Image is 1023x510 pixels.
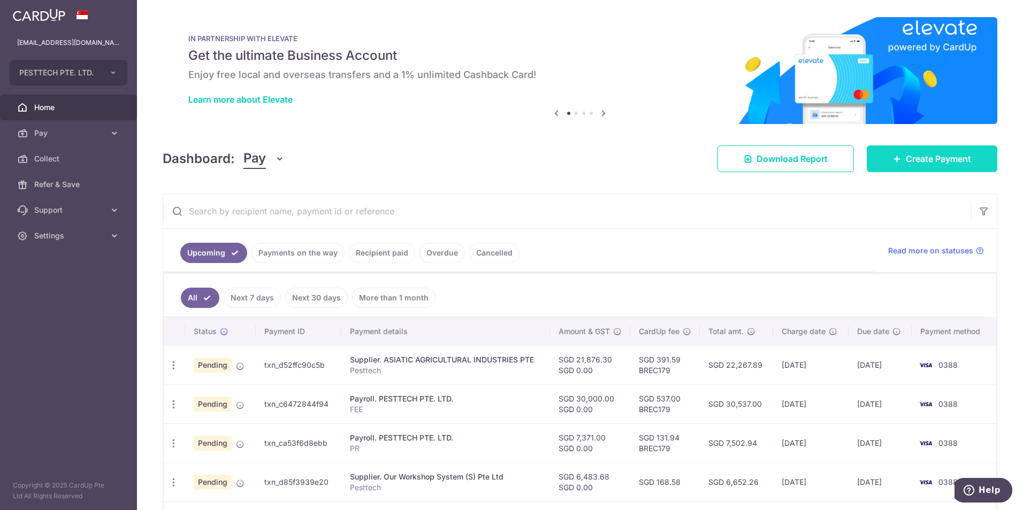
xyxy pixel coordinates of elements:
[188,94,293,105] a: Learn more about Elevate
[757,152,828,165] span: Download Report
[717,145,854,172] a: Download Report
[34,128,105,138] span: Pay
[559,326,610,337] span: Amount & GST
[180,243,247,263] a: Upcoming
[352,288,436,308] a: More than 1 month
[912,318,996,345] th: Payment method
[256,423,342,462] td: txn_ca53f6d8ebb
[194,475,232,490] span: Pending
[256,462,342,501] td: txn_d85f3939e20
[256,345,342,384] td: txn_d52ffc90c5b
[888,245,984,256] a: Read more on statuses
[243,149,266,169] span: Pay
[849,384,912,423] td: [DATE]
[938,399,958,408] span: 0388
[915,437,936,450] img: Bank Card
[938,477,958,486] span: 0388
[188,68,972,81] h6: Enjoy free local and overseas transfers and a 1% unlimited Cashback Card!
[194,326,217,337] span: Status
[849,462,912,501] td: [DATE]
[773,423,849,462] td: [DATE]
[630,384,700,423] td: SGD 537.00 BREC179
[700,345,774,384] td: SGD 22,267.89
[34,102,105,113] span: Home
[285,288,348,308] a: Next 30 days
[708,326,744,337] span: Total amt.
[243,149,285,169] button: Pay
[350,482,541,493] p: Pesttech
[888,245,973,256] span: Read more on statuses
[350,365,541,376] p: Pesttech
[700,462,774,501] td: SGD 6,652.26
[849,345,912,384] td: [DATE]
[194,397,232,412] span: Pending
[550,462,630,501] td: SGD 6,483.68 SGD 0.00
[915,476,936,489] img: Bank Card
[955,478,1012,505] iframe: Opens a widget where you can find more information
[194,436,232,451] span: Pending
[938,360,958,369] span: 0388
[550,423,630,462] td: SGD 7,371.00 SGD 0.00
[550,384,630,423] td: SGD 30,000.00 SGD 0.00
[10,60,127,86] button: PESTTECH PTE. LTD.
[350,354,541,365] div: Supplier. ASIATIC AGRICULTURAL INDUSTRIES PTE
[194,358,232,373] span: Pending
[773,345,849,384] td: [DATE]
[350,432,541,443] div: Payroll. PESTTECH PTE. LTD.
[34,205,105,215] span: Support
[419,243,465,263] a: Overdue
[469,243,520,263] a: Cancelled
[857,326,889,337] span: Due date
[24,7,46,17] span: Help
[639,326,680,337] span: CardUp fee
[550,345,630,384] td: SGD 21,876.30 SGD 0.00
[630,423,700,462] td: SGD 131.94 BREC179
[350,404,541,415] p: FEE
[341,318,550,345] th: Payment details
[188,34,972,43] p: IN PARTNERSHIP WITH ELEVATE
[700,384,774,423] td: SGD 30,537.00
[256,384,342,423] td: txn_c6472844f94
[700,423,774,462] td: SGD 7,502.94
[938,438,958,447] span: 0388
[13,9,65,21] img: CardUp
[19,67,98,78] span: PESTTECH PTE. LTD.
[630,345,700,384] td: SGD 391.59 BREC179
[350,472,541,482] div: Supplier. Our Workshop System (S) Pte Ltd
[181,288,219,308] a: All
[350,443,541,454] p: PR
[163,149,235,168] h4: Dashboard:
[915,359,936,372] img: Bank Card
[34,230,105,241] span: Settings
[906,152,971,165] span: Create Payment
[350,393,541,404] div: Payroll. PESTTECH PTE. LTD.
[251,243,345,263] a: Payments on the way
[163,194,971,228] input: Search by recipient name, payment id or reference
[224,288,281,308] a: Next 7 days
[17,37,120,48] p: [EMAIL_ADDRESS][DOMAIN_NAME]
[256,318,342,345] th: Payment ID
[349,243,415,263] a: Recipient paid
[867,145,997,172] a: Create Payment
[188,47,972,64] h5: Get the ultimate Business Account
[915,398,936,411] img: Bank Card
[163,17,997,124] img: Renovation banner
[849,423,912,462] td: [DATE]
[34,179,105,190] span: Refer & Save
[782,326,826,337] span: Charge date
[773,384,849,423] td: [DATE]
[773,462,849,501] td: [DATE]
[34,153,105,164] span: Collect
[630,462,700,501] td: SGD 168.58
